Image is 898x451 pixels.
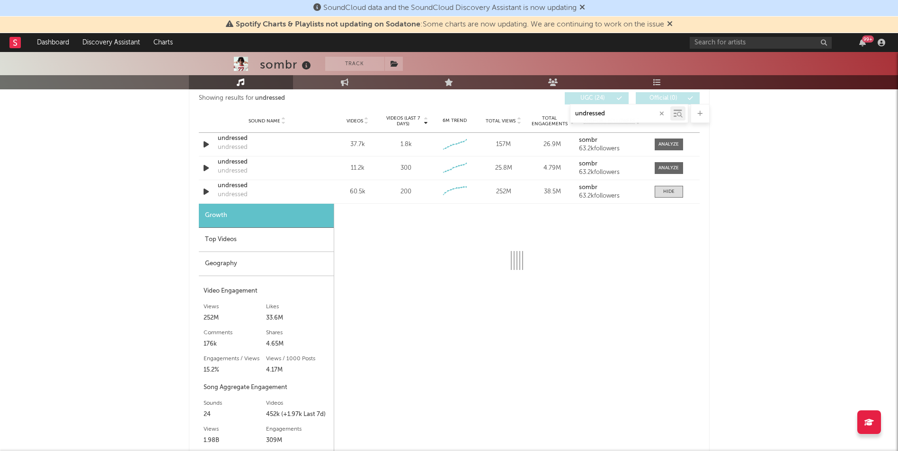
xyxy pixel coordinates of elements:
a: undressed [218,181,317,191]
div: 33.6M [266,312,329,324]
div: Engagements [266,424,329,435]
div: 1.8k [400,140,412,149]
span: Dismiss [579,4,585,12]
strong: sombr [579,184,597,191]
div: Comments [204,327,267,338]
a: Discovery Assistant [76,33,147,52]
span: Dismiss [667,21,673,28]
div: 4.65M [266,338,329,350]
div: 24 [204,409,267,420]
a: undressed [218,134,317,143]
button: 99+ [859,39,866,46]
div: 157M [481,140,525,149]
div: Videos [266,398,329,409]
div: Video Engagement [204,286,329,297]
div: 4.17M [266,364,329,376]
div: 37.7k [336,140,380,149]
button: Official(0) [636,92,700,104]
div: 452k (+1.97k Last 7d) [266,409,329,420]
div: undressed [218,166,248,176]
a: undressed [218,157,317,167]
a: sombr [579,137,645,144]
div: Geography [199,252,334,276]
div: Growth [199,204,334,228]
div: sombr [260,57,313,72]
strong: sombr [579,161,597,167]
div: Song Aggregate Engagement [204,382,329,393]
div: 63.2k followers [579,169,645,176]
span: Official ( 0 ) [642,95,685,101]
strong: sombr [579,137,597,143]
button: Track [325,57,384,71]
a: sombr [579,161,645,167]
div: Sounds [204,398,267,409]
div: 252M [204,312,267,324]
div: Shares [266,327,329,338]
span: : Some charts are now updating. We are continuing to work on the issue [236,21,664,28]
input: Search by song name or URL [570,110,670,118]
input: Search for artists [690,37,832,49]
div: Views / 1000 Posts [266,353,329,364]
div: 200 [400,187,411,197]
div: 11.2k [336,164,380,173]
div: 63.2k followers [579,146,645,152]
div: Engagements / Views [204,353,267,364]
div: 176k [204,338,267,350]
div: 26.9M [530,140,574,149]
div: 252M [481,187,525,197]
span: SoundCloud data and the SoundCloud Discovery Assistant is now updating [323,4,577,12]
div: 38.5M [530,187,574,197]
a: Dashboard [30,33,76,52]
div: Views [204,301,267,312]
div: Likes [266,301,329,312]
div: 300 [400,164,411,173]
div: 4.79M [530,164,574,173]
div: 1.98B [204,435,267,446]
span: Spotify Charts & Playlists not updating on Sodatone [236,21,420,28]
div: Showing results for [199,92,449,104]
div: 309M [266,435,329,446]
div: Top Videos [199,228,334,252]
div: 99 + [862,35,874,43]
a: sombr [579,184,645,191]
div: 25.8M [481,164,525,173]
div: 60.5k [336,187,380,197]
div: Views [204,424,267,435]
div: undressed [218,143,248,152]
div: 15.2% [204,364,267,376]
div: undressed [218,190,248,199]
span: UGC ( 24 ) [571,95,614,101]
div: 63.2k followers [579,193,645,199]
button: UGC(24) [565,92,629,104]
a: Charts [147,33,179,52]
div: undressed [255,93,285,104]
